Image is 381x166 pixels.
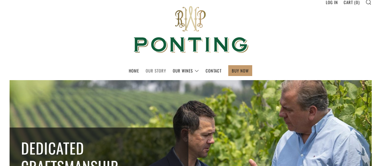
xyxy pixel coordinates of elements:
[173,66,199,76] a: Our Wines
[146,66,166,76] a: Our Story
[129,66,139,76] a: Home
[206,66,222,76] a: Contact
[232,66,249,76] a: BUY NOW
